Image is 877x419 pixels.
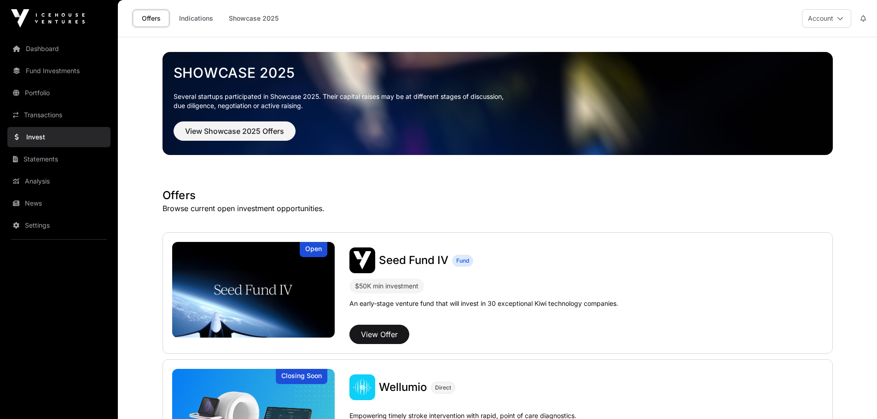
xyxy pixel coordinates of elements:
[185,126,284,137] span: View Showcase 2025 Offers
[163,203,833,214] p: Browse current open investment opportunities.
[349,325,409,344] button: View Offer
[174,121,296,141] button: View Showcase 2025 Offers
[7,215,110,235] a: Settings
[435,384,451,391] span: Direct
[276,369,327,384] div: Closing Soon
[7,171,110,191] a: Analysis
[802,9,851,28] button: Account
[163,52,833,155] img: Showcase 2025
[355,281,418,292] div: $50K min investment
[174,131,296,140] a: View Showcase 2025 Offers
[7,83,110,103] a: Portfolio
[379,380,427,395] a: Wellumio
[133,10,169,27] a: Offers
[172,242,335,338] a: Seed Fund IVOpen
[163,188,833,203] h1: Offers
[173,10,219,27] a: Indications
[349,279,424,293] div: $50K min investment
[223,10,285,27] a: Showcase 2025
[300,242,327,257] div: Open
[11,9,85,28] img: Icehouse Ventures Logo
[379,380,427,394] span: Wellumio
[172,242,335,338] img: Seed Fund IV
[7,39,110,59] a: Dashboard
[174,92,822,110] p: Several startups participated in Showcase 2025. Their capital raises may be at different stages o...
[379,253,448,267] span: Seed Fund IV
[7,193,110,213] a: News
[349,299,618,308] p: An early-stage venture fund that will invest in 30 exceptional Kiwi technology companies.
[379,253,448,268] a: Seed Fund IV
[174,64,822,81] a: Showcase 2025
[7,61,110,81] a: Fund Investments
[349,247,375,273] img: Seed Fund IV
[456,257,469,264] span: Fund
[831,375,877,419] iframe: Chat Widget
[7,127,110,147] a: Invest
[349,374,375,400] img: Wellumio
[7,149,110,169] a: Statements
[7,105,110,125] a: Transactions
